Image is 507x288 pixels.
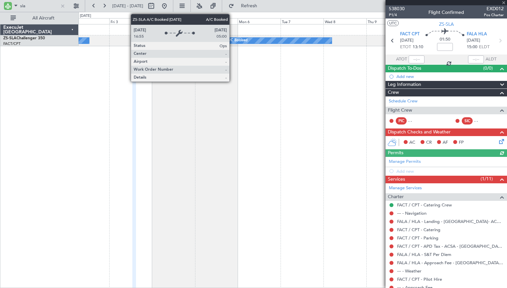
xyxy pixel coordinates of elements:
[397,276,442,282] a: FACT / CPT - Pilot Hire
[389,12,405,18] span: P1/4
[152,18,195,24] div: Sat 4
[225,1,265,11] button: Refresh
[440,36,450,43] span: 01:50
[467,31,487,38] span: FALA HLA
[397,252,451,257] a: FALA / HLA - S&T Per Diem
[396,117,407,125] div: PIC
[142,36,163,46] div: A/C Booked
[366,18,409,24] div: Thu 9
[397,219,504,224] a: FALA / HLA - Landing - [GEOGRAPHIC_DATA]- ACC # 1800
[388,89,399,96] span: Crew
[3,36,17,40] span: ZS-SLA
[400,44,411,51] span: ETOT
[400,31,420,38] span: FACT CPT
[388,81,421,89] span: Leg Information
[409,139,415,146] span: AC
[238,18,281,24] div: Mon 6
[388,107,412,114] span: Flight Crew
[467,37,480,44] span: [DATE]
[397,227,440,233] a: FACT / CPT - Catering
[109,18,152,24] div: Fri 3
[389,5,405,12] span: 538030
[467,44,477,51] span: 15:00
[397,260,504,266] a: FALA / HLA - Approach Fee - [GEOGRAPHIC_DATA]- ACC # 1800
[20,1,58,11] input: A/C (Reg. or Type)
[459,139,464,146] span: FP
[166,36,187,46] div: A/C Booked
[462,117,473,125] div: SIC
[484,12,504,18] span: Pos Charter
[397,243,504,249] a: FACT / CPT - APD Tax - ACSA - [GEOGRAPHIC_DATA] International FACT / CPT
[400,37,414,44] span: [DATE]
[17,16,70,20] span: All Aircraft
[235,4,263,8] span: Refresh
[439,21,454,28] span: ZS-SLA
[388,65,421,72] span: Dispatch To-Dos
[397,235,438,241] a: FACT / CPT - Parking
[388,193,404,201] span: Charter
[408,118,423,124] div: - -
[481,175,493,182] span: (1/11)
[474,118,489,124] div: - -
[387,20,399,26] button: UTC
[80,13,91,19] div: [DATE]
[484,5,504,12] span: EXD012
[396,74,504,79] div: Add new
[323,18,366,24] div: Wed 8
[227,36,248,46] div: A/C Booked
[7,13,72,23] button: All Aircraft
[388,128,451,136] span: Dispatch Checks and Weather
[3,41,20,46] a: FACT/CPT
[112,3,143,9] span: [DATE] - [DATE]
[3,36,45,40] a: ZS-SLAChallenger 350
[397,268,422,274] a: --- - Weather
[388,176,405,183] span: Services
[281,18,323,24] div: Tue 7
[428,9,464,16] div: Flight Confirmed
[195,18,238,24] div: Sun 5
[389,98,418,105] a: Schedule Crew
[397,202,452,208] a: FACT / CPT - Catering Crew
[413,44,423,51] span: 13:10
[479,44,490,51] span: ELDT
[483,65,493,72] span: (0/0)
[66,18,109,24] div: Thu 2
[389,185,422,192] a: Manage Services
[397,210,426,216] a: --- - Navigation
[486,56,496,63] span: ALDT
[443,139,448,146] span: AF
[426,139,432,146] span: CR
[396,56,407,63] span: ATOT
